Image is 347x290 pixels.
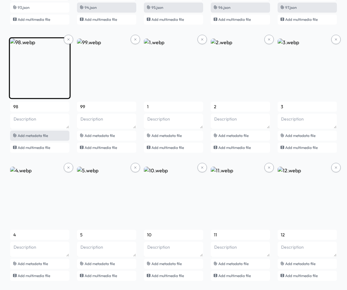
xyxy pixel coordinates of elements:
[144,102,203,112] input: Name (1)
[151,145,184,150] span: Add multimedia file
[278,102,337,112] input: Name (3)
[278,167,337,226] img: 12.webp
[144,38,203,98] img: 1.webp
[85,133,115,138] span: Add metadata file
[18,261,48,266] span: Add metadata file
[77,230,136,240] input: Name (5)
[10,167,69,226] img: 4.webp
[278,230,337,240] input: Name (12)
[218,17,251,22] span: Add multimedia file
[218,261,249,266] span: Add metadata file
[18,133,48,138] span: Add metadata file
[144,230,203,240] input: Name (10)
[211,102,270,112] input: Name (2)
[85,261,115,266] span: Add metadata file
[77,167,136,226] img: 5.webp
[85,273,117,278] span: Add multimedia file
[218,133,249,138] span: Add metadata file
[9,37,71,99] img: 98.webp
[211,167,270,226] img: 11.webp
[77,102,136,112] input: Name (99)
[285,133,315,138] span: Add metadata file
[285,145,318,150] span: Add multimedia file
[151,273,184,278] span: Add multimedia file
[18,17,50,22] span: Add multimedia file
[218,5,231,10] span: 96.json
[218,273,251,278] span: Add multimedia file
[218,145,251,150] span: Add multimedia file
[151,133,182,138] span: Add metadata file
[85,17,117,22] span: Add multimedia file
[10,230,69,240] input: Name (4)
[285,17,318,22] span: Add multimedia file
[77,38,136,98] img: 99.webp
[151,261,182,266] span: Add metadata file
[85,145,117,150] span: Add multimedia file
[144,167,203,226] img: 10.webp
[211,230,270,240] input: Name (11)
[151,17,184,22] span: Add multimedia file
[285,261,315,266] span: Add metadata file
[18,145,50,150] span: Add multimedia file
[278,38,337,98] img: 3.webp
[18,273,50,278] span: Add multimedia file
[151,5,163,10] span: 95.json
[18,5,30,10] span: 93.json
[285,5,297,10] span: 97.json
[10,102,69,112] input: Name (98)
[211,38,270,98] img: 2.webp
[85,5,97,10] span: 94.json
[285,273,318,278] span: Add multimedia file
